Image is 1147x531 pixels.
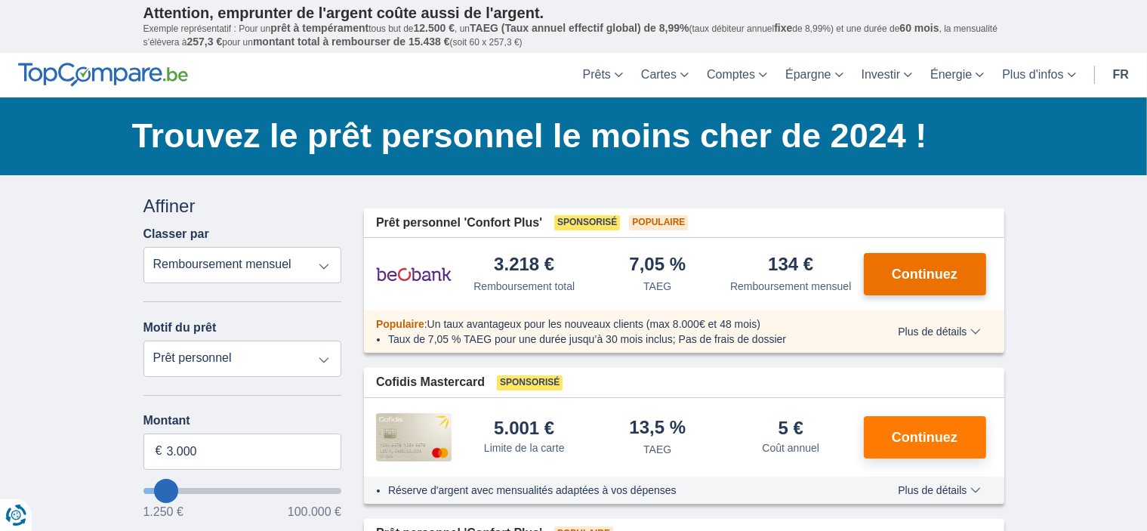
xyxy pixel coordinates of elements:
a: fr [1104,53,1138,97]
img: TopCompare [18,63,188,87]
a: Comptes [698,53,776,97]
button: Continuez [864,416,986,458]
img: pret personnel Beobank [376,255,452,293]
span: 12.500 € [414,22,455,34]
span: Plus de détails [898,485,980,495]
span: Un taux avantageux pour les nouveaux clients (max 8.000€ et 48 mois) [427,318,760,330]
span: TAEG (Taux annuel effectif global) de 8,99% [470,22,689,34]
span: prêt à tempérament [270,22,368,34]
label: Classer par [143,227,209,241]
div: Limite de la carte [484,440,565,455]
button: Plus de détails [886,326,991,338]
a: Énergie [921,53,993,97]
a: Investir [853,53,922,97]
a: Plus d'infos [993,53,1084,97]
p: Attention, emprunter de l'argent coûte aussi de l'argent. [143,4,1004,22]
span: 60 mois [900,22,939,34]
span: Prêt personnel 'Confort Plus' [376,215,542,232]
span: Sponsorisé [497,375,563,391]
span: Populaire [629,215,688,230]
img: pret personnel Cofidis CC [376,413,452,462]
span: 1.250 € [143,506,183,518]
span: Plus de détails [898,326,980,337]
a: Prêts [574,53,632,97]
a: Épargne [776,53,853,97]
span: Populaire [376,318,424,330]
div: Remboursement total [473,279,575,294]
li: Taux de 7,05 % TAEG pour une durée jusqu’à 30 mois inclus; Pas de frais de dossier [388,332,854,347]
span: Continuez [892,431,957,444]
div: 5.001 € [494,419,554,437]
span: Sponsorisé [554,215,620,230]
button: Continuez [864,253,986,295]
span: Continuez [892,267,957,281]
span: 257,3 € [187,36,223,48]
div: 13,5 % [629,418,686,439]
div: 3.218 € [494,255,554,276]
div: Affiner [143,193,342,219]
a: Cartes [632,53,698,97]
input: wantToBorrow [143,488,342,494]
span: montant total à rembourser de 15.438 € [253,36,450,48]
p: Exemple représentatif : Pour un tous but de , un (taux débiteur annuel de 8,99%) et une durée de ... [143,22,1004,49]
div: Remboursement mensuel [730,279,851,294]
h1: Trouvez le prêt personnel le moins cher de 2024 ! [132,113,1004,159]
label: Montant [143,414,342,428]
span: 100.000 € [288,506,341,518]
div: Coût annuel [762,440,819,455]
li: Réserve d'argent avec mensualités adaptées à vos dépenses [388,483,854,498]
div: TAEG [643,442,671,457]
div: TAEG [643,279,671,294]
label: Motif du prêt [143,321,217,335]
span: fixe [774,22,792,34]
div: 7,05 % [629,255,686,276]
div: 134 € [768,255,813,276]
span: € [156,443,162,460]
div: 5 € [779,419,803,437]
span: Cofidis Mastercard [376,374,485,391]
button: Plus de détails [886,484,991,496]
div: : [364,316,866,332]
